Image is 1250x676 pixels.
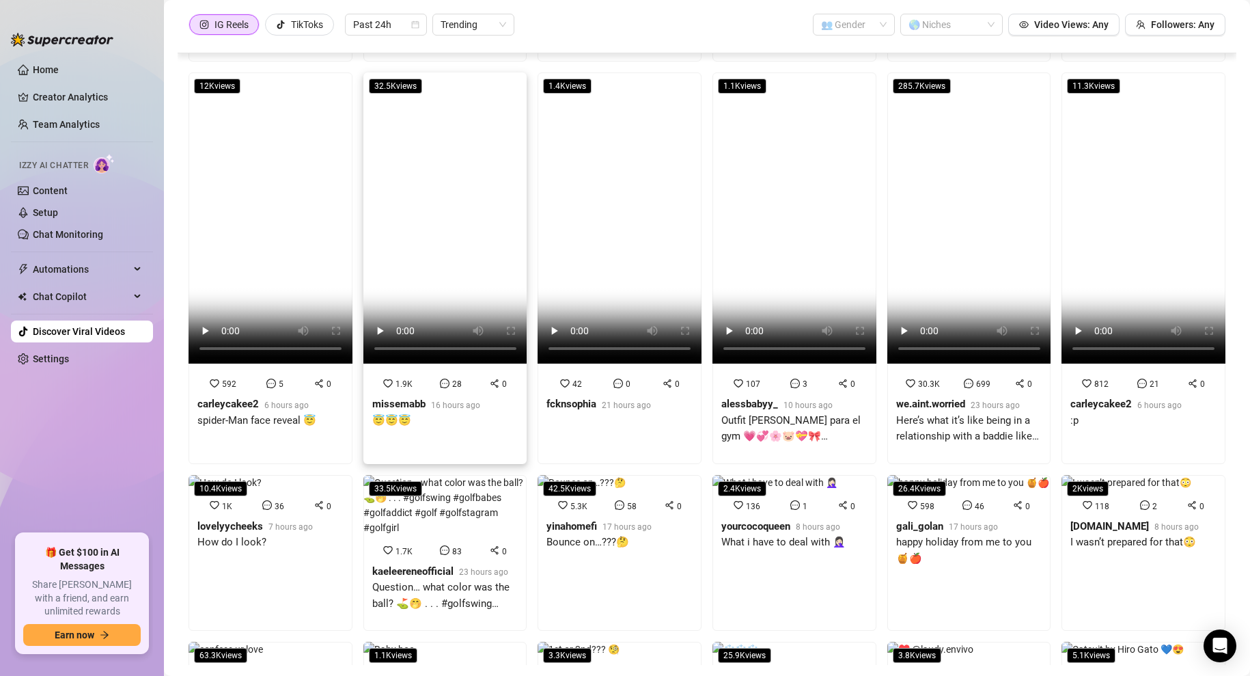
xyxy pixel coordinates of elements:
a: 2.4KviewsWhat i have to deal with 🤦🏻‍♀️13610yourcocoqueen8 hours agoWhat i have to deal with 🤦🏻‍♀️ [712,475,876,632]
strong: kaeleereneofficial [372,565,454,578]
img: confess ur love [189,642,263,657]
a: 42.5KviewsBounce on…???🤔5.3K580yinahomefi17 hours agoBounce on…???🤔 [538,475,702,632]
span: 8 hours ago [796,522,840,532]
span: 2.4K views [718,481,766,496]
div: :p [1070,413,1182,429]
span: heart [1083,500,1092,510]
span: 699 [976,379,990,389]
span: message [1140,500,1150,510]
span: 25.9K views [718,648,771,663]
span: 0 [1199,502,1204,511]
img: Question… what color was the ball? ⛳️🤭 . . . #golfswing #golfbabes #golfaddict #golf #golfstagram... [363,475,527,535]
span: 812 [1094,379,1109,389]
span: heart [906,379,915,388]
span: 0 [502,379,507,389]
span: message [1137,379,1147,388]
span: 46 [975,502,984,511]
span: 33.5K views [369,481,422,496]
span: Followers: Any [1151,19,1214,30]
span: 28 [452,379,462,389]
a: Discover Viral Videos [33,326,125,337]
a: 33.5KviewsQuestion… what color was the ball? ⛳️🤭 . . . #golfswing #golfbabes #golfaddict #golf #g... [363,475,527,632]
span: share-alt [663,379,672,388]
span: heart [734,500,743,510]
span: 6 hours ago [264,401,309,410]
span: 592 [222,379,236,389]
span: share-alt [1187,500,1197,510]
span: 0 [850,379,855,389]
span: thunderbolt [18,264,29,275]
span: message [790,379,800,388]
span: 2K views [1067,481,1109,496]
span: eye [1019,20,1029,29]
a: Home [33,64,59,75]
span: Share [PERSON_NAME] with a friend, and earn unlimited rewards [23,578,141,619]
span: tik-tok [276,20,286,29]
span: heart [383,545,393,555]
span: 1 [803,502,807,511]
span: 23 hours ago [971,401,1020,410]
span: 0 [502,547,507,556]
a: Team Analytics [33,119,100,130]
div: TikToks [291,14,323,35]
a: 1.1Kviews10730alessbabyy_10 hours agoOutfit [PERSON_NAME] para el gym 💗💞🌸🐷💝🎀 @prozisespana @prozis [712,72,876,464]
img: AI Chatter [94,154,115,174]
span: 17 hours ago [602,522,652,532]
span: 36 [275,502,284,511]
a: Creator Analytics [33,86,142,108]
strong: alessbabyy_ [721,398,778,410]
strong: yinahomefi [546,520,597,532]
div: 😇😇😇 [372,413,480,429]
span: 1.1K views [369,648,417,663]
a: Settings [33,353,69,364]
span: 1.7K [395,547,413,556]
span: 58 [627,502,637,511]
strong: yourcocoqueen [721,520,790,532]
span: message [266,379,276,388]
span: message [964,379,973,388]
img: happy holiday from me to you 🍯🍎 [887,475,1049,490]
strong: lovelyycheeks [197,520,263,532]
span: 83 [452,547,462,556]
span: 10 hours ago [783,401,833,410]
span: 21 [1150,379,1159,389]
span: 16 hours ago [431,401,480,410]
span: heart [210,500,219,510]
span: 0 [1025,502,1030,511]
strong: carleycakee2 [197,398,259,410]
span: 107 [746,379,760,389]
img: ❄️❄️❄️ [712,642,758,657]
div: How do I look? [197,535,313,551]
span: 598 [920,502,934,511]
span: 3.8K views [893,648,941,663]
a: 11.3Kviews812210carleycakee26 hours ago:p [1061,72,1225,464]
img: How do I look? [189,475,262,490]
strong: [DOMAIN_NAME] [1070,520,1149,532]
span: 5.1K views [1067,648,1115,663]
a: Chat Monitoring [33,229,103,240]
span: 0 [327,502,331,511]
span: Chat Copilot [33,286,130,308]
span: 0 [626,379,630,389]
span: 42 [572,379,582,389]
div: Open Intercom Messenger [1204,630,1236,662]
span: message [440,379,449,388]
span: 118 [1095,502,1109,511]
span: 2 [1152,502,1157,511]
img: Catsuit by Hiro Gato 💙😍 [1061,642,1184,657]
div: happy holiday from me to you 🍯🍎 [896,535,1042,567]
span: 8 hours ago [1154,522,1199,532]
span: 12K views [194,79,240,94]
span: message [790,500,800,510]
span: share-alt [490,379,499,388]
a: 12Kviews59250carleycakee26 hours agospider-Man face reveal 😇 [189,72,352,464]
div: spider-Man face reveal 😇 [197,413,316,429]
div: Outfit [PERSON_NAME] para el gym 💗💞🌸🐷💝🎀 @prozisespana @prozis [721,413,867,445]
span: Earn now [55,630,94,640]
span: heart [734,379,743,388]
span: heart [560,379,570,388]
span: share-alt [1188,379,1197,388]
span: message [962,500,972,510]
span: Trending [441,14,506,35]
span: message [615,500,624,510]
